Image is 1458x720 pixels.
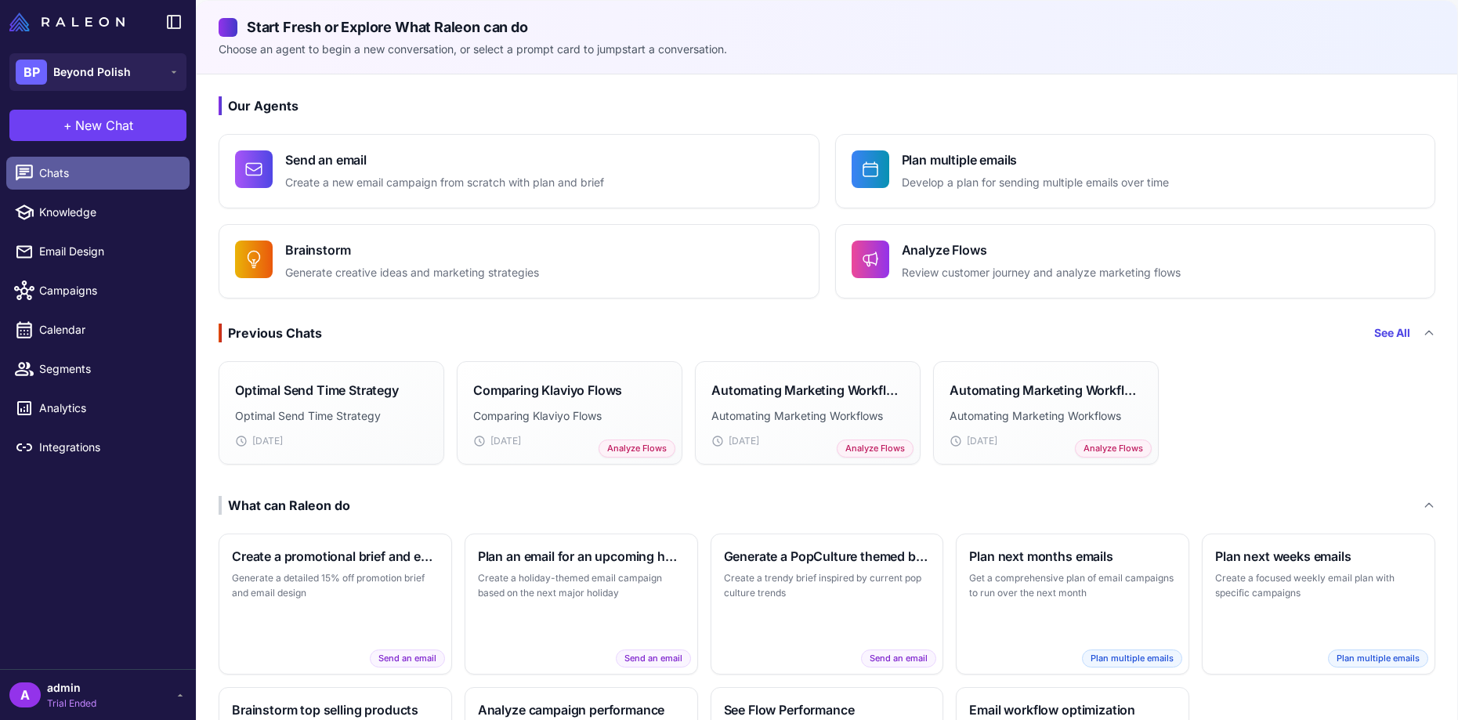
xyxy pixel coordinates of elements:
[902,174,1169,192] p: Develop a plan for sending multiple emails over time
[950,407,1142,425] p: Automating Marketing Workflows
[724,700,931,719] h3: See Flow Performance
[969,570,1176,601] p: Get a comprehensive plan of email campaigns to run over the next month
[9,53,186,91] button: BPBeyond Polish
[9,682,41,707] div: A
[6,353,190,385] a: Segments
[39,439,177,456] span: Integrations
[219,96,1435,115] h3: Our Agents
[1215,547,1422,566] h3: Plan next weeks emails
[39,204,177,221] span: Knowledge
[53,63,131,81] span: Beyond Polish
[837,440,914,458] span: Analyze Flows
[39,243,177,260] span: Email Design
[285,264,539,282] p: Generate creative ideas and marketing strategies
[235,434,428,448] div: [DATE]
[902,241,1181,259] h4: Analyze Flows
[835,224,1436,298] button: Analyze FlowsReview customer journey and analyze marketing flows
[6,431,190,464] a: Integrations
[235,381,399,400] h3: Optimal Send Time Strategy
[1215,570,1422,601] p: Create a focused weekly email plan with specific campaigns
[9,13,131,31] a: Raleon Logo
[711,381,904,400] h3: Automating Marketing Workflows
[6,235,190,268] a: Email Design
[219,224,819,298] button: BrainstormGenerate creative ideas and marketing strategies
[16,60,47,85] div: BP
[219,16,1435,38] h2: Start Fresh or Explore What Raleon can do
[969,547,1176,566] h3: Plan next months emails
[616,649,691,668] span: Send an email
[478,547,685,566] h3: Plan an email for an upcoming holiday
[724,547,931,566] h3: Generate a PopCulture themed brief
[711,534,944,675] button: Generate a PopCulture themed briefCreate a trendy brief inspired by current pop culture trendsSen...
[956,534,1189,675] button: Plan next months emailsGet a comprehensive plan of email campaigns to run over the next monthPlan...
[232,547,439,566] h3: Create a promotional brief and email
[63,116,72,135] span: +
[235,407,428,425] p: Optimal Send Time Strategy
[724,570,931,601] p: Create a trendy brief inspired by current pop culture trends
[219,496,350,515] div: What can Raleon do
[219,134,819,208] button: Send an emailCreate a new email campaign from scratch with plan and brief
[39,400,177,417] span: Analytics
[478,700,685,719] h3: Analyze campaign performance
[9,13,125,31] img: Raleon Logo
[6,196,190,229] a: Knowledge
[219,534,452,675] button: Create a promotional brief and emailGenerate a detailed 15% off promotion brief and email designS...
[465,534,698,675] button: Plan an email for an upcoming holidayCreate a holiday-themed email campaign based on the next maj...
[47,679,96,696] span: admin
[473,381,622,400] h3: Comparing Klaviyo Flows
[473,407,666,425] p: Comparing Klaviyo Flows
[232,700,439,719] h3: Brainstorm top selling products
[711,434,904,448] div: [DATE]
[9,110,186,141] button: +New Chat
[835,134,1436,208] button: Plan multiple emailsDevelop a plan for sending multiple emails over time
[599,440,675,458] span: Analyze Flows
[219,41,1435,58] p: Choose an agent to begin a new conversation, or select a prompt card to jumpstart a conversation.
[285,241,539,259] h4: Brainstorm
[1075,440,1152,458] span: Analyze Flows
[473,434,666,448] div: [DATE]
[6,274,190,307] a: Campaigns
[902,264,1181,282] p: Review customer journey and analyze marketing flows
[6,313,190,346] a: Calendar
[285,150,604,169] h4: Send an email
[969,700,1176,719] h3: Email workflow optimization
[6,157,190,190] a: Chats
[39,282,177,299] span: Campaigns
[950,434,1142,448] div: [DATE]
[370,649,445,668] span: Send an email
[1202,534,1435,675] button: Plan next weeks emailsCreate a focused weekly email plan with specific campaignsPlan multiple emails
[1374,324,1410,342] a: See All
[47,696,96,711] span: Trial Ended
[39,360,177,378] span: Segments
[232,570,439,601] p: Generate a detailed 15% off promotion brief and email design
[75,116,133,135] span: New Chat
[1082,649,1182,668] span: Plan multiple emails
[861,649,936,668] span: Send an email
[39,165,177,182] span: Chats
[6,392,190,425] a: Analytics
[219,324,322,342] div: Previous Chats
[478,570,685,601] p: Create a holiday-themed email campaign based on the next major holiday
[39,321,177,338] span: Calendar
[1328,649,1428,668] span: Plan multiple emails
[711,407,904,425] p: Automating Marketing Workflows
[950,381,1142,400] h3: Automating Marketing Workflows
[902,150,1169,169] h4: Plan multiple emails
[285,174,604,192] p: Create a new email campaign from scratch with plan and brief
